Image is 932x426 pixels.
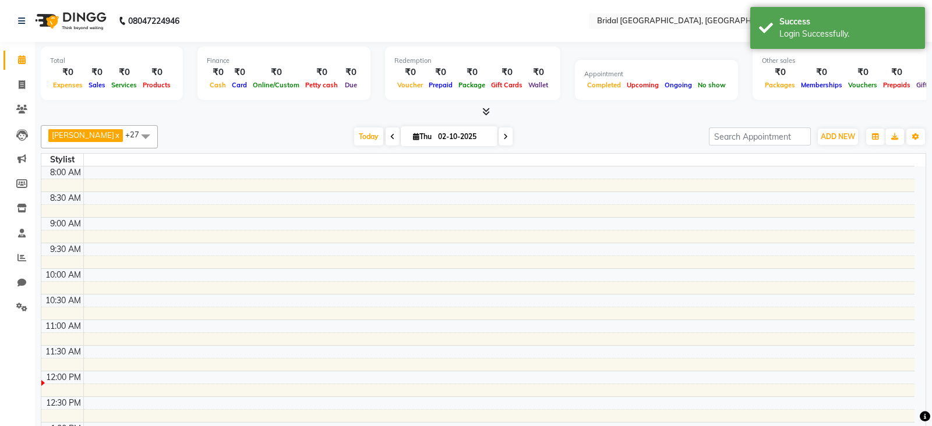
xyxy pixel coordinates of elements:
[44,371,83,384] div: 12:00 PM
[624,81,662,89] span: Upcoming
[207,56,361,66] div: Finance
[86,81,108,89] span: Sales
[762,66,798,79] div: ₹0
[584,81,624,89] span: Completed
[48,218,83,230] div: 9:00 AM
[845,81,880,89] span: Vouchers
[662,81,695,89] span: Ongoing
[779,28,916,40] div: Login Successfully.
[818,129,858,145] button: ADD NEW
[341,66,361,79] div: ₹0
[43,346,83,358] div: 11:30 AM
[488,66,525,79] div: ₹0
[302,66,341,79] div: ₹0
[108,81,140,89] span: Services
[48,166,83,179] div: 8:00 AM
[394,66,426,79] div: ₹0
[43,294,83,307] div: 10:30 AM
[229,66,250,79] div: ₹0
[50,56,174,66] div: Total
[140,66,174,79] div: ₹0
[394,81,426,89] span: Voucher
[250,81,302,89] span: Online/Custom
[41,154,83,166] div: Stylist
[584,69,729,79] div: Appointment
[821,132,855,141] span: ADD NEW
[695,81,729,89] span: No show
[525,81,551,89] span: Wallet
[426,66,456,79] div: ₹0
[762,81,798,89] span: Packages
[44,397,83,409] div: 12:30 PM
[456,81,488,89] span: Package
[43,320,83,332] div: 11:00 AM
[108,66,140,79] div: ₹0
[52,130,114,140] span: [PERSON_NAME]
[43,269,83,281] div: 10:00 AM
[229,81,250,89] span: Card
[207,66,229,79] div: ₹0
[128,5,179,37] b: 08047224946
[880,81,913,89] span: Prepaids
[394,56,551,66] div: Redemption
[410,132,435,141] span: Thu
[845,66,880,79] div: ₹0
[880,66,913,79] div: ₹0
[779,16,916,28] div: Success
[435,128,493,145] input: 2025-10-02
[525,66,551,79] div: ₹0
[125,130,148,139] span: +27
[798,81,845,89] span: Memberships
[709,127,811,145] input: Search Appointment
[342,81,360,89] span: Due
[207,81,229,89] span: Cash
[250,66,302,79] div: ₹0
[114,130,119,140] a: x
[354,127,383,145] span: Today
[426,81,456,89] span: Prepaid
[48,192,83,204] div: 8:30 AM
[50,81,86,89] span: Expenses
[48,243,83,255] div: 9:30 AM
[456,66,488,79] div: ₹0
[140,81,174,89] span: Products
[30,5,110,37] img: logo
[488,81,525,89] span: Gift Cards
[302,81,341,89] span: Petty cash
[798,66,845,79] div: ₹0
[86,66,108,79] div: ₹0
[50,66,86,79] div: ₹0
